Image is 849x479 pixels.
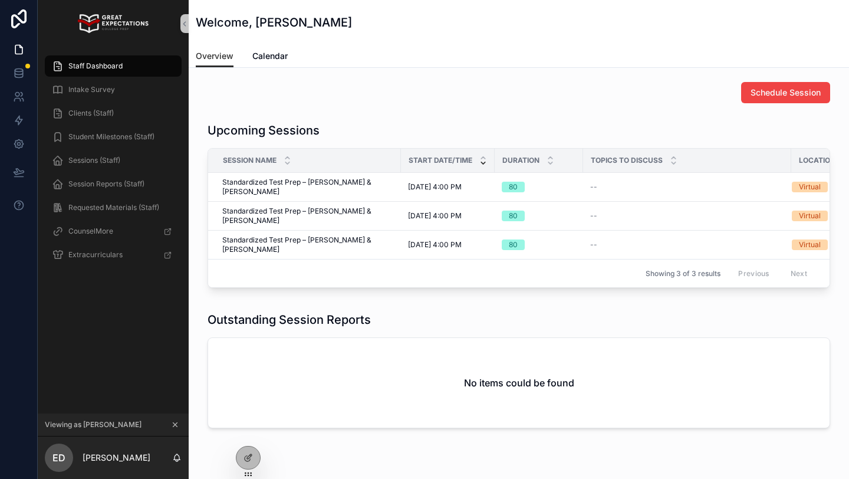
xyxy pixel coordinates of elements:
[68,156,120,165] span: Sessions (Staff)
[45,150,182,171] a: Sessions (Staff)
[196,50,233,62] span: Overview
[52,451,65,465] span: ED
[45,221,182,242] a: CounselMore
[464,376,574,390] h2: No items could be found
[45,103,182,124] a: Clients (Staff)
[68,203,159,212] span: Requested Materials (Staff)
[68,179,144,189] span: Session Reports (Staff)
[38,47,189,281] div: scrollable content
[45,197,182,218] a: Requested Materials (Staff)
[222,206,394,225] span: Standardized Test Prep – [PERSON_NAME] & [PERSON_NAME]
[68,61,123,71] span: Staff Dashboard
[590,211,597,221] span: --
[646,269,720,278] span: Showing 3 of 3 results
[223,156,277,165] span: Session Name
[78,14,148,33] img: App logo
[252,45,288,69] a: Calendar
[68,85,115,94] span: Intake Survey
[222,235,394,254] span: Standardized Test Prep – [PERSON_NAME] & [PERSON_NAME]
[502,156,539,165] span: Duration
[45,173,182,195] a: Session Reports (Staff)
[799,156,835,165] span: Location
[252,50,288,62] span: Calendar
[509,182,518,192] div: 80
[83,452,150,464] p: [PERSON_NAME]
[45,244,182,265] a: Extracurriculars
[45,420,141,429] span: Viewing as [PERSON_NAME]
[590,182,597,192] span: --
[591,156,663,165] span: Topics to discuss
[68,109,114,118] span: Clients (Staff)
[408,240,462,250] span: [DATE] 4:00 PM
[408,182,462,192] span: [DATE] 4:00 PM
[799,182,821,192] div: Virtual
[68,132,154,142] span: Student Milestones (Staff)
[751,87,821,99] span: Schedule Session
[408,211,462,221] span: [DATE] 4:00 PM
[799,211,821,221] div: Virtual
[590,240,597,250] span: --
[45,126,182,147] a: Student Milestones (Staff)
[208,122,320,139] h1: Upcoming Sessions
[45,79,182,100] a: Intake Survey
[509,211,518,221] div: 80
[68,250,123,260] span: Extracurriculars
[196,45,233,68] a: Overview
[741,82,830,103] button: Schedule Session
[222,178,394,196] span: Standardized Test Prep – [PERSON_NAME] & [PERSON_NAME]
[799,239,821,250] div: Virtual
[509,239,518,250] div: 80
[196,14,352,31] h1: Welcome, [PERSON_NAME]
[45,55,182,77] a: Staff Dashboard
[68,227,113,236] span: CounselMore
[208,311,371,328] h1: Outstanding Session Reports
[409,156,472,165] span: Start Date/Time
